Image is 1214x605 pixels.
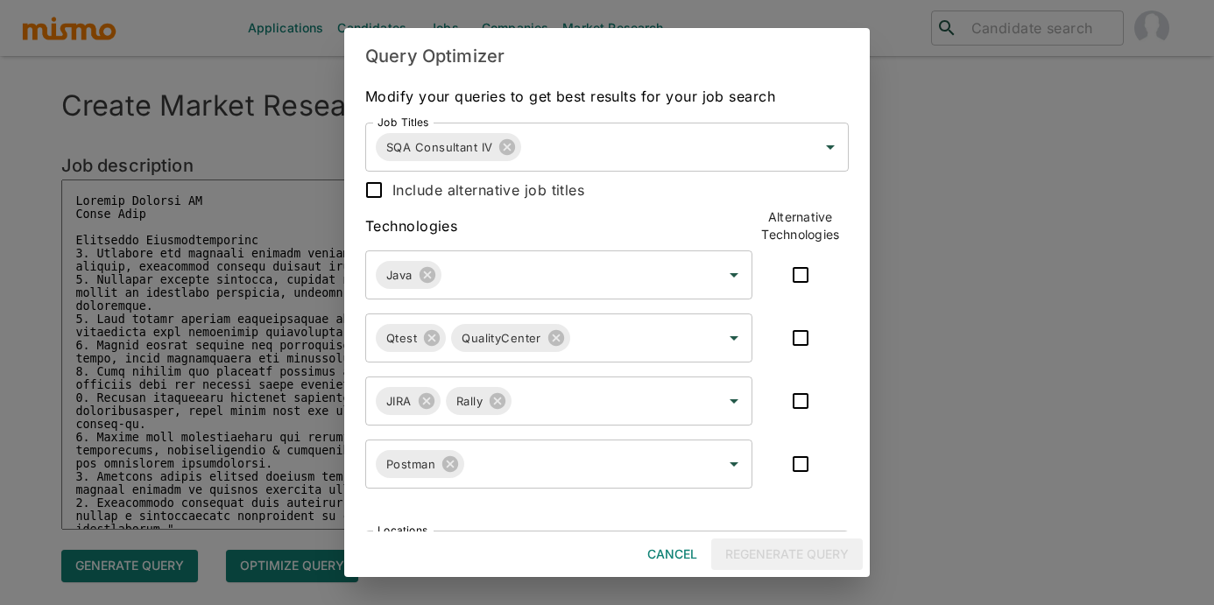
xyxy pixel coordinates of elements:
[446,387,512,415] div: Rally
[365,214,752,238] p: Technologies
[376,265,423,285] span: Java
[378,523,428,538] label: Locations
[378,115,429,130] label: Job Titles
[376,391,422,412] span: JIRA
[451,328,552,348] span: QualityCenter
[365,84,849,109] p: Modify your queries to get best results for your job search
[344,28,870,84] h2: Query Optimizer
[376,387,441,415] div: JIRA
[376,328,427,348] span: Qtest
[818,135,843,159] button: Open
[376,454,446,475] span: Postman
[376,137,503,158] span: SQA Consultant IV
[392,178,584,202] span: Include alternative job titles
[376,133,521,161] div: SQA Consultant IV
[722,389,746,413] button: Open
[752,208,849,243] p: Alternative Technologies
[722,263,746,287] button: Open
[376,324,446,352] div: Qtest
[640,538,704,571] button: Cancel
[722,326,746,350] button: Open
[376,261,441,289] div: Java
[451,324,570,352] div: QualityCenter
[376,450,464,478] div: Postman
[722,452,746,476] button: Open
[446,391,493,412] span: Rally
